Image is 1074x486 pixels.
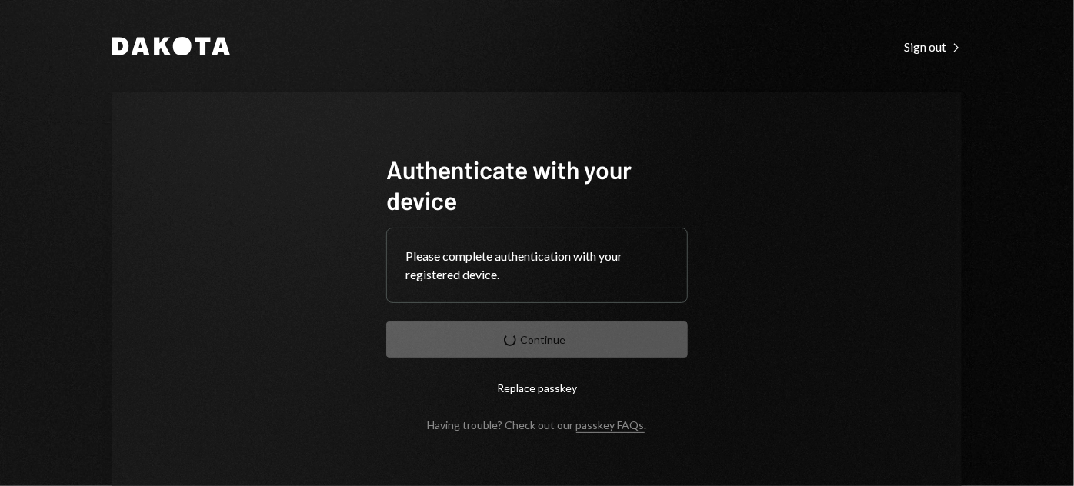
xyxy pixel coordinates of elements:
[576,418,645,433] a: passkey FAQs
[904,39,962,55] div: Sign out
[386,370,688,406] button: Replace passkey
[904,38,962,55] a: Sign out
[386,154,688,215] h1: Authenticate with your device
[405,247,669,284] div: Please complete authentication with your registered device.
[428,418,647,431] div: Having trouble? Check out our .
